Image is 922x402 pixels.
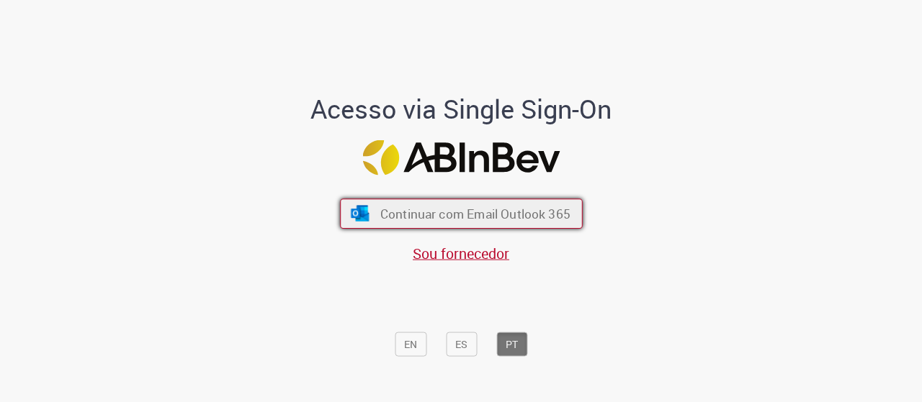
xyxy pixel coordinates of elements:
button: ícone Azure/Microsoft 360 Continuar com Email Outlook 365 [340,198,583,229]
button: PT [496,332,527,356]
button: ES [446,332,477,356]
span: Continuar com Email Outlook 365 [380,205,570,221]
button: EN [395,332,426,356]
img: Logo ABInBev [362,140,560,175]
a: Sou fornecedor [413,243,509,262]
img: ícone Azure/Microsoft 360 [349,205,370,221]
h1: Acesso via Single Sign-On [261,94,661,123]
